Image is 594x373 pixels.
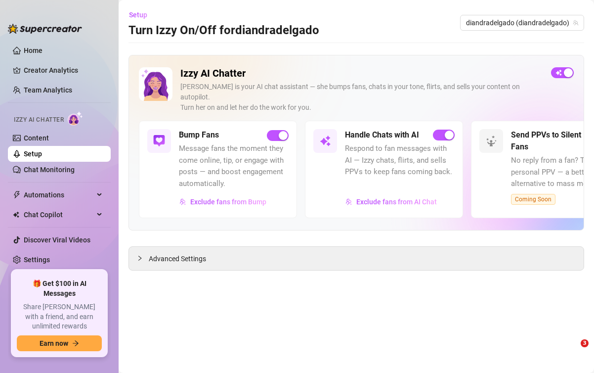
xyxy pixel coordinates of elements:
span: Earn now [40,339,68,347]
span: Advanced Settings [149,253,206,264]
a: Home [24,47,42,54]
img: svg%3e [153,135,165,147]
a: Discover Viral Videos [24,236,90,244]
img: Izzy AI Chatter [139,67,172,101]
h5: Handle Chats with AI [345,129,419,141]
a: Chat Monitoring [24,166,75,174]
img: Chat Copilot [13,211,19,218]
span: Izzy AI Chatter [14,115,64,125]
img: svg%3e [319,135,331,147]
h3: Turn Izzy On/Off for diandradelgado [128,23,319,39]
h2: Izzy AI Chatter [180,67,543,80]
span: Exclude fans from AI Chat [356,198,437,206]
span: Setup [129,11,147,19]
span: 🎁 Get $100 in AI Messages [17,279,102,298]
a: Team Analytics [24,86,72,94]
a: Settings [24,256,50,264]
span: 3 [581,339,589,347]
img: svg%3e [485,135,497,147]
span: Share [PERSON_NAME] with a friend, and earn unlimited rewards [17,302,102,331]
iframe: Intercom live chat [560,339,584,363]
img: logo-BBDzfeDw.svg [8,24,82,34]
span: Respond to fan messages with AI — Izzy chats, flirts, and sells PPVs to keep fans coming back. [345,143,455,178]
button: Exclude fans from Bump [179,194,267,210]
span: arrow-right [72,340,79,347]
span: diandradelgado (diandradelgado) [466,15,578,30]
span: collapsed [137,255,143,261]
span: Coming Soon [511,194,555,205]
a: Creator Analytics [24,62,103,78]
button: Exclude fans from AI Chat [345,194,437,210]
a: Setup [24,150,42,158]
button: Setup [128,7,155,23]
h5: Bump Fans [179,129,219,141]
span: Automations [24,187,94,203]
span: team [573,20,579,26]
img: AI Chatter [68,111,83,126]
img: svg%3e [179,198,186,205]
button: Earn nowarrow-right [17,335,102,351]
div: [PERSON_NAME] is your AI chat assistant — she bumps fans, chats in your tone, flirts, and sells y... [180,82,543,113]
img: svg%3e [345,198,352,205]
div: collapsed [137,253,149,264]
a: Content [24,134,49,142]
span: Exclude fans from Bump [190,198,266,206]
span: thunderbolt [13,191,21,199]
span: Message fans the moment they come online, tip, or engage with posts — and boost engagement automa... [179,143,289,189]
span: Chat Copilot [24,207,94,223]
